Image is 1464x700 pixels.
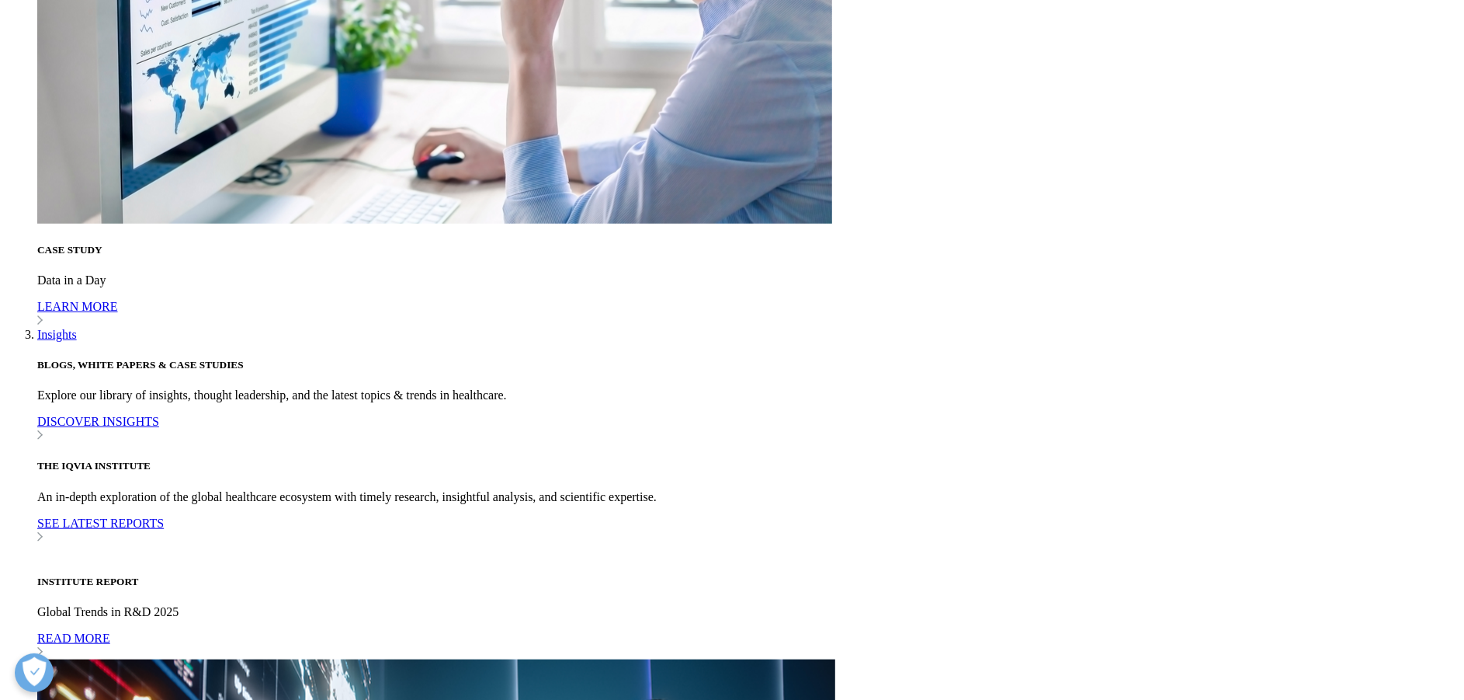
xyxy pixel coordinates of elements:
[15,653,54,692] button: Açık Tercihler
[37,328,77,341] a: Insights
[37,388,1458,402] p: Explore our library of insights, thought leadership, and the latest topics & trends in healthcare.
[37,576,1458,588] h5: INSTITUTE REPORT
[37,490,1458,504] p: An in-depth exploration of the global healthcare ecosystem with timely research, insightful analy...
[37,415,1458,443] a: DISCOVER INSIGHTS
[37,605,1458,619] p: Global Trends in R&D 2025
[37,460,1458,472] h5: THE IQVIA INSTITUTE
[37,632,1458,660] a: READ MORE
[37,300,1458,328] a: LEARN MORE
[37,359,1458,371] h5: BLOGS, WHITE PAPERS & CASE STUDIES
[37,517,1458,545] a: SEE LATEST REPORTS
[37,244,1458,256] h5: CASE STUDY
[37,273,1458,287] p: Data in a Day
